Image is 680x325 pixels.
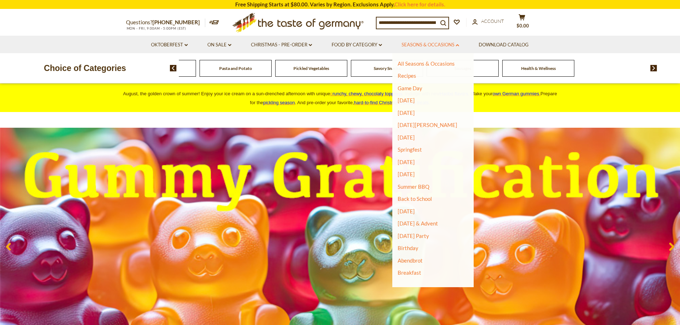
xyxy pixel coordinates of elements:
[402,41,459,49] a: Seasons & Occasions
[374,66,401,71] a: Savory Snacks
[472,17,504,25] a: Account
[398,97,415,103] a: [DATE]
[126,26,187,30] span: MON - FRI, 9:00AM - 5:00PM (EST)
[207,41,231,49] a: On Sale
[332,91,402,96] span: runchy, chewy, chocolaty toppings
[493,91,540,96] a: own German gummies.
[398,171,415,177] a: [DATE]
[398,146,422,153] a: Springfest
[219,66,252,71] a: Pasta and Potato
[398,183,429,190] a: Summer BBQ
[330,91,403,96] a: crunchy, chewy, chocolaty toppings
[394,1,445,7] a: Click here for details.
[263,100,295,105] a: pickling season
[398,233,429,239] a: [DATE] Party
[354,100,430,105] span: .
[126,18,205,27] p: Questions?
[398,245,418,251] a: Birthday
[170,65,177,71] img: previous arrow
[481,18,504,24] span: Account
[398,122,457,128] a: [DATE][PERSON_NAME]
[354,100,429,105] a: hard-to-find Christmas holiday treats
[398,195,432,202] a: Back to School
[151,41,188,49] a: Oktoberfest
[512,14,533,32] button: $0.00
[517,23,529,29] span: $0.00
[479,41,529,49] a: Download Catalog
[332,41,382,49] a: Food By Category
[650,65,657,71] img: next arrow
[398,257,423,264] a: Abendbrot
[493,91,539,96] span: own German gummies
[398,269,421,276] a: Breakfast
[398,134,415,141] a: [DATE]
[398,208,415,214] a: [DATE]
[152,19,200,25] a: [PHONE_NUMBER]
[398,110,415,116] a: [DATE]
[398,72,416,79] a: Recipes
[293,66,329,71] a: Pickled Vegetables
[251,41,312,49] a: Christmas - PRE-ORDER
[398,60,455,67] a: All Seasons & Occasions
[398,220,438,227] a: [DATE] & Advent
[398,85,422,91] a: Game Day
[123,91,557,105] span: August, the golden crown of summer! Enjoy your ice cream on a sun-drenched afternoon with unique ...
[398,159,415,165] a: [DATE]
[521,66,556,71] a: Health & Wellness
